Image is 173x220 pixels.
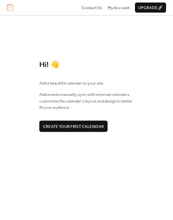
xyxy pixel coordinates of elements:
span: Add a beautiful calendar to your site. [39,80,104,86]
span: Upgrade 🚀 [138,5,163,11]
button: Upgrade🚀 [135,3,166,13]
button: Create your first calendar [39,120,108,132]
img: logo [7,4,13,11]
a: My Account [108,4,130,11]
a: Contact Us [81,4,102,11]
div: Hi! 👋 [39,60,134,70]
span: My Account [108,5,130,11]
span: Contact Us [81,5,102,11]
span: Add events manually, sync with external calendars, customize the calendar's layout and design to ... [39,91,134,111]
span: Create your first calendar [43,123,104,129]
